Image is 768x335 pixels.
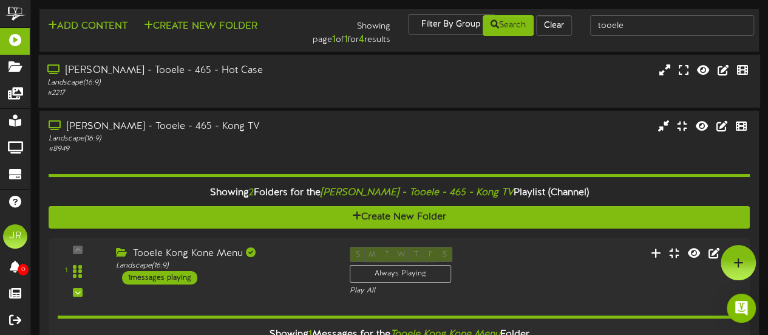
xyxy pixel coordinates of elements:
[727,294,756,323] div: Open Intercom Messenger
[140,19,261,34] button: Create New Folder
[47,78,330,88] div: Landscape ( 16:9 )
[590,15,754,36] input: -- Search Playlists by Name --
[358,34,364,45] strong: 4
[3,224,27,249] div: JR
[49,206,750,229] button: Create New Folder
[321,187,514,198] i: [PERSON_NAME] - Tooele - 465 - Kong TV
[49,144,330,154] div: # 8949
[331,34,335,45] strong: 1
[116,261,331,271] div: Landscape ( 16:9 )
[44,19,131,34] button: Add Content
[408,14,495,35] button: Filter By Group
[483,15,534,36] button: Search
[350,265,451,283] div: Always Playing
[47,88,330,98] div: # 2217
[18,264,29,275] span: 0
[278,14,399,47] div: Showing page of for results
[49,120,330,134] div: [PERSON_NAME] - Tooele - 465 - Kong TV
[49,134,330,144] div: Landscape ( 16:9 )
[350,286,507,296] div: Play All
[249,187,254,198] span: 2
[39,180,759,206] div: Showing Folders for the Playlist (Channel)
[122,271,197,285] div: 1 messages playing
[116,247,331,261] div: Tooele Kong Kone Menu
[536,15,572,36] button: Clear
[47,64,330,78] div: [PERSON_NAME] - Tooele - 465 - Hot Case
[344,34,347,45] strong: 1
